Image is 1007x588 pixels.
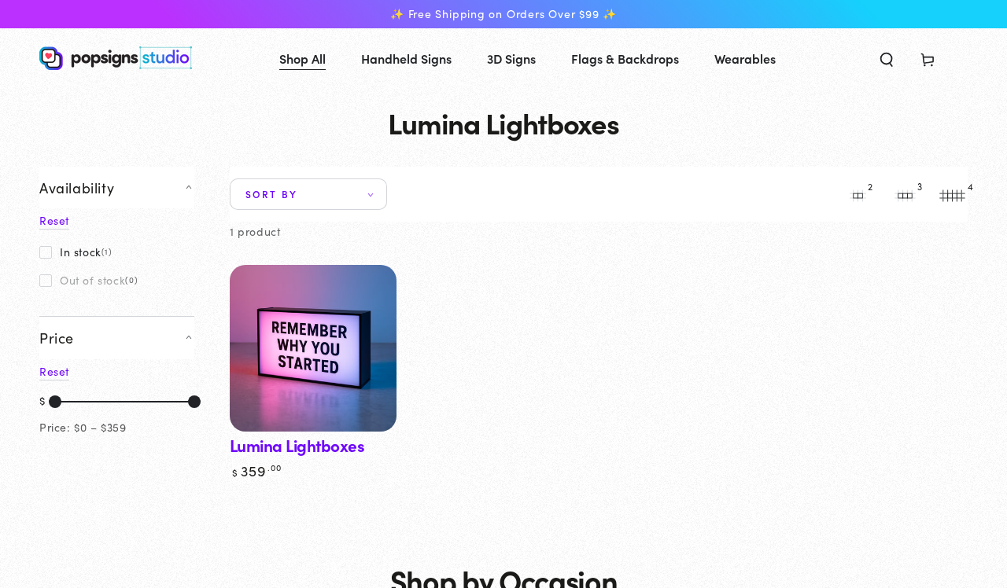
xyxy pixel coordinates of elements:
span: Price [39,329,74,347]
span: (1) [101,247,113,256]
p: 1 product [230,222,280,241]
span: (0) [125,275,138,285]
span: ✨ Free Shipping on Orders Over $99 ✨ [390,7,617,21]
a: 3D Signs [475,38,548,79]
a: Shop All [267,38,338,79]
button: 2 [842,178,873,210]
div: $ [39,391,46,413]
summary: Search our site [866,41,907,75]
span: 3D Signs [487,47,536,70]
a: Flags & Backdrops [559,38,691,79]
h1: Lumina Lightboxes [39,107,968,138]
summary: Sort by [230,178,387,210]
span: Flags & Backdrops [571,47,679,70]
a: Handheld Signs [349,38,463,79]
a: Reset [39,363,69,380]
a: Reset [39,212,69,230]
button: 3 [889,178,920,210]
span: Availability [39,178,114,197]
div: Price: $0 – $359 [39,417,127,437]
label: Out of stock [39,274,138,286]
img: Lumina Lightboxes [230,265,397,432]
span: Handheld Signs [361,47,452,70]
a: Wearables [703,38,788,79]
summary: Price [39,316,194,358]
span: Wearables [714,47,776,70]
span: Shop All [279,47,326,70]
label: In stock [39,245,113,258]
summary: Availability [39,167,194,208]
img: Popsigns Studio [39,46,192,70]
